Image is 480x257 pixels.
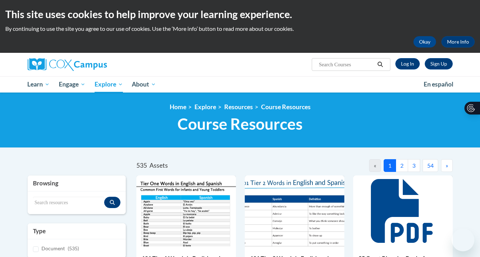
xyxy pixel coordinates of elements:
span: 535 [136,162,147,169]
span: About [132,80,156,89]
span: » [446,162,448,169]
h2: This site uses cookies to help improve your learning experience. [5,7,475,21]
img: 836e94b2-264a-47ae-9840-fb2574307f3b.pdf [245,175,344,246]
span: (535) [68,245,79,251]
a: More Info [441,36,475,48]
a: Learn [23,76,55,93]
span: Explore [95,80,123,89]
a: Resources [224,103,253,111]
h3: Type [33,227,121,235]
button: Search [375,60,385,69]
button: 54 [423,159,438,172]
a: Register [425,58,453,69]
span: Assets [149,162,168,169]
a: Log In [395,58,420,69]
input: Search Courses [318,60,375,69]
input: Search resources [33,197,105,209]
span: Learn [27,80,50,89]
a: About [127,76,160,93]
h3: Browsing [33,179,121,188]
span: Document [41,245,65,251]
span: Engage [59,80,85,89]
div: Main menu [17,76,463,93]
button: Next [441,159,453,172]
button: 1 [384,159,396,172]
a: Engage [54,76,90,93]
button: 2 [396,159,408,172]
p: By continuing to use the site you agree to our use of cookies. Use the ‘More info’ button to read... [5,25,475,33]
button: Search resources [104,197,120,208]
button: Okay [413,36,436,48]
a: Explore [194,103,216,111]
a: Explore [90,76,128,93]
a: En español [419,77,458,92]
button: 3 [408,159,420,172]
span: Course Resources [177,114,303,133]
img: d35314be-4b7e-462d-8f95-b17e3d3bb747.pdf [136,175,236,246]
nav: Pagination Navigation [294,159,452,172]
a: Cox Campus [28,58,162,71]
a: Course Resources [261,103,311,111]
iframe: Button to launch messaging window [452,229,474,251]
a: Home [170,103,186,111]
img: Cox Campus [28,58,107,71]
span: En español [424,80,453,88]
